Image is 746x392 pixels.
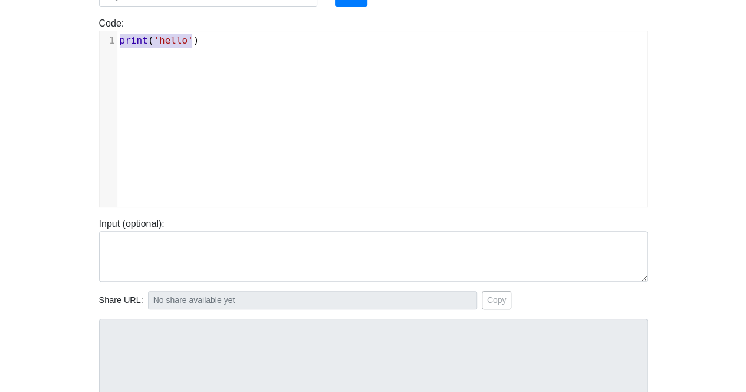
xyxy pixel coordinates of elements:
span: 'hello' [153,35,193,46]
span: ( ) [120,35,199,46]
span: Share URL: [99,294,143,307]
button: Copy [482,291,512,309]
div: Input (optional): [90,217,656,282]
div: Code: [90,17,656,207]
span: print [120,35,148,46]
input: No share available yet [148,291,477,309]
div: 1 [100,34,117,48]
